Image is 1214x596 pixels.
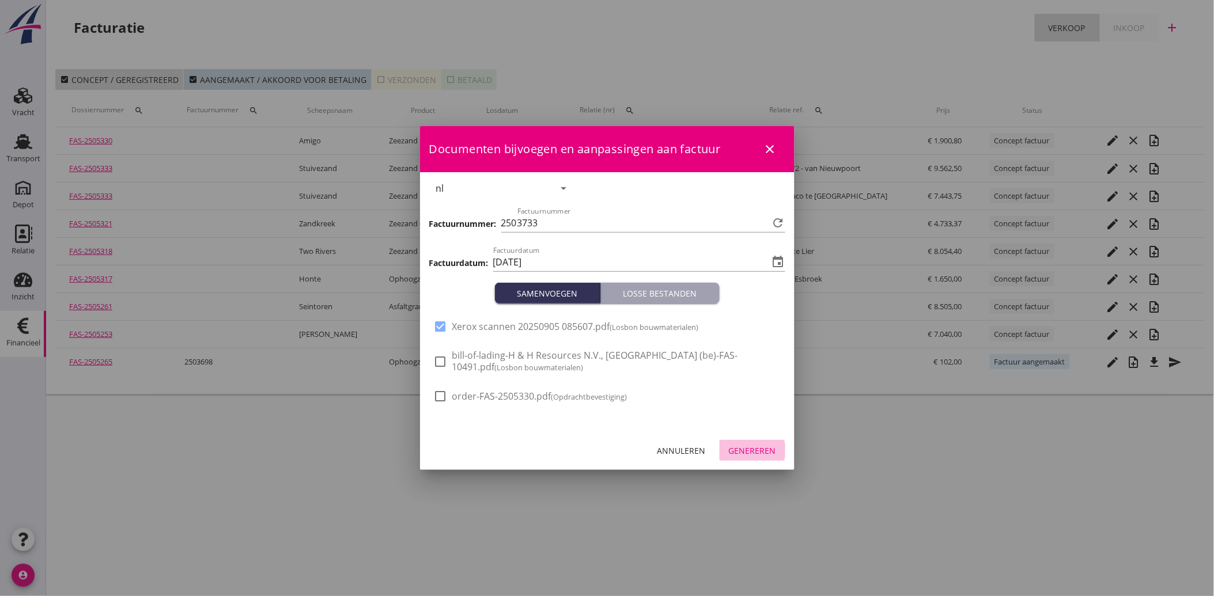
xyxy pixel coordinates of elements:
input: Factuurdatum [493,253,769,271]
small: (Opdrachtbevestiging) [551,392,627,402]
div: Annuleren [657,445,706,457]
button: Genereren [720,440,785,461]
i: event [771,255,785,269]
span: order-FAS-2505330.pdf [452,390,627,403]
h3: Factuurdatum: [429,257,489,269]
i: refresh [771,216,785,230]
input: Factuurnummer [517,214,769,232]
span: 250 [501,216,517,230]
small: (Losbon bouwmaterialen) [610,322,699,332]
div: Losse bestanden [606,287,715,299]
i: arrow_drop_down [557,181,570,195]
span: bill-of-lading-H & H Resources N.V., [GEOGRAPHIC_DATA] (be)-FAS-10491.pdf [452,350,781,373]
button: Samenvoegen [495,283,601,303]
div: Samenvoegen [500,287,596,299]
div: Genereren [729,445,776,457]
i: close [763,142,777,156]
button: Annuleren [648,440,715,461]
div: Documenten bijvoegen en aanpassingen aan factuur [420,126,795,172]
small: (Losbon bouwmaterialen) [495,362,584,373]
h3: Factuurnummer: [429,218,497,230]
button: Losse bestanden [601,283,720,303]
div: nl [436,183,444,193]
span: Xerox scannen 20250905 085607.pdf [452,321,699,333]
